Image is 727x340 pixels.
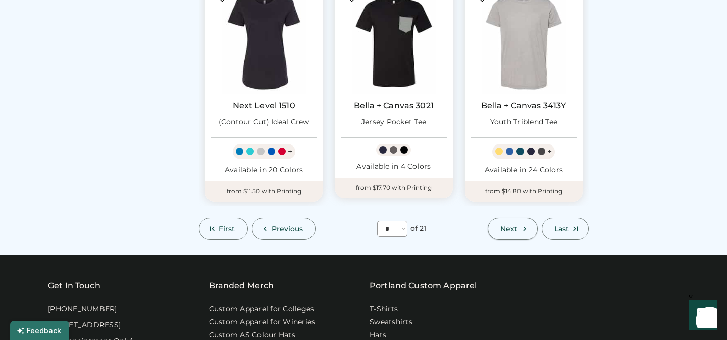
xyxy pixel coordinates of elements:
button: First [199,218,248,240]
div: + [288,146,292,157]
div: Branded Merch [209,280,274,292]
div: + [547,146,552,157]
span: Last [554,225,569,232]
a: Custom Apparel for Colleges [209,304,315,314]
div: Available in 4 Colors [341,162,446,172]
div: Available in 20 Colors [211,165,317,175]
div: (Contour Cut) Ideal Crew [219,117,309,127]
div: from $11.50 with Printing [205,181,323,202]
div: of 21 [410,224,427,234]
div: [PHONE_NUMBER] [48,304,117,314]
a: T-Shirts [370,304,398,314]
a: Custom Apparel for Wineries [209,317,316,327]
div: Get In Touch [48,280,100,292]
button: Next [488,218,537,240]
div: Youth Triblend Tee [490,117,558,127]
span: First [219,225,235,232]
a: Bella + Canvas 3413Y [481,101,566,111]
div: from $17.70 with Printing [335,178,452,198]
div: Available in 24 Colors [471,165,577,175]
button: Last [542,218,589,240]
div: [STREET_ADDRESS] [48,320,121,330]
span: Previous [272,225,303,232]
span: Next [500,225,517,232]
a: Portland Custom Apparel [370,280,477,292]
div: Jersey Pocket Tee [361,117,426,127]
a: Sweatshirts [370,317,412,327]
div: from $14.80 with Printing [465,181,583,202]
button: Previous [252,218,316,240]
iframe: Front Chat [679,295,722,338]
a: Next Level 1510 [233,101,295,111]
a: Bella + Canvas 3021 [354,101,434,111]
